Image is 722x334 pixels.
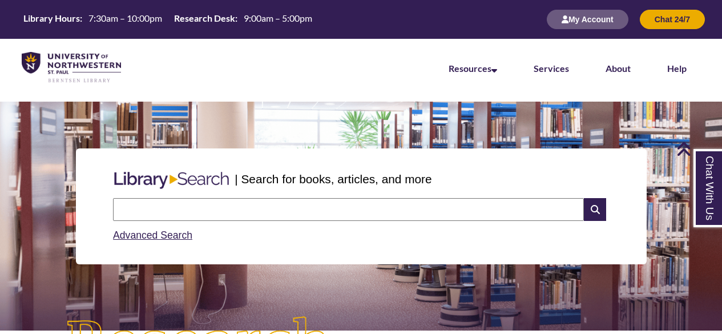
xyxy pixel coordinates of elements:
th: Library Hours: [19,12,84,25]
a: Chat 24/7 [640,14,705,24]
p: | Search for books, articles, and more [235,170,431,188]
table: Hours Today [19,12,317,26]
img: UNWSP Library Logo [22,52,121,83]
th: Research Desk: [170,12,239,25]
i: Search [584,198,606,221]
span: 9:00am – 5:00pm [244,13,312,23]
button: My Account [547,10,628,29]
a: Advanced Search [113,230,192,241]
a: Resources [449,63,497,74]
img: Libary Search [108,167,235,194]
button: Chat 24/7 [640,10,705,29]
a: Back to Top [676,141,719,156]
a: Help [667,63,687,74]
a: About [606,63,631,74]
a: My Account [547,14,628,24]
span: 7:30am – 10:00pm [88,13,162,23]
a: Services [534,63,569,74]
a: Hours Today [19,12,317,27]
